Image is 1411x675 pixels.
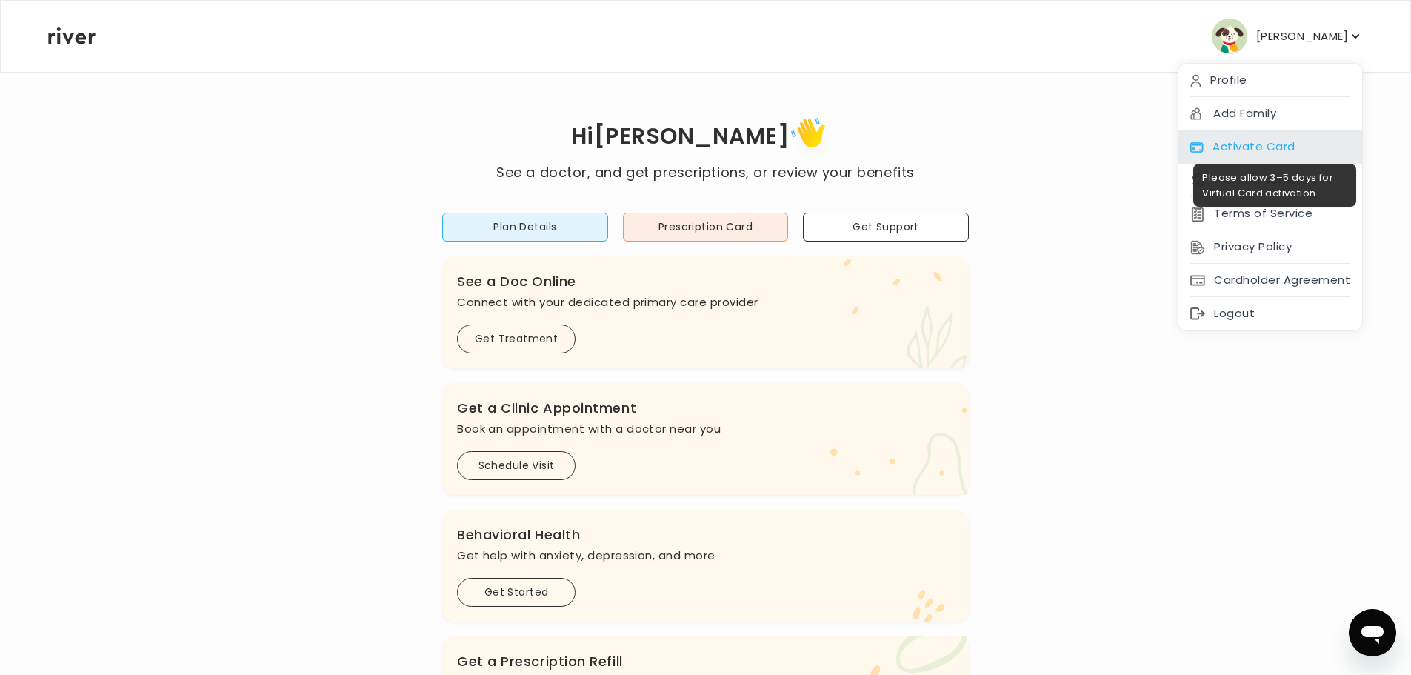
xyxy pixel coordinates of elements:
[1178,264,1362,297] div: Cardholder Agreement
[442,213,608,242] button: Plan Details
[1178,297,1362,330] div: Logout
[457,578,576,607] button: Get Started
[1178,130,1362,164] div: Activate Card
[496,162,914,183] p: See a doctor, and get prescriptions, or review your benefits
[1212,19,1363,54] button: user avatar[PERSON_NAME]
[457,325,576,353] button: Get Treatment
[457,525,954,545] h3: Behavioral Health
[1178,64,1362,97] div: Profile
[457,451,576,480] button: Schedule Visit
[1212,19,1247,54] img: user avatar
[457,651,954,672] h3: Get a Prescription Refill
[457,545,954,566] p: Get help with anxiety, depression, and more
[1178,97,1362,130] div: Add Family
[623,213,789,242] button: Prescription Card
[1256,26,1348,47] p: [PERSON_NAME]
[1349,609,1396,656] iframe: Button to launch messaging window, conversation in progress
[457,271,954,292] h3: See a Doc Online
[457,419,954,439] p: Book an appointment with a doctor near you
[496,113,914,162] h1: Hi [PERSON_NAME]
[803,213,969,242] button: Get Support
[457,292,954,313] p: Connect with your dedicated primary care provider
[1178,230,1362,264] div: Privacy Policy
[457,398,954,419] h3: Get a Clinic Appointment
[1190,170,1310,190] button: Reimbursement
[1178,197,1362,230] div: Terms of Service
